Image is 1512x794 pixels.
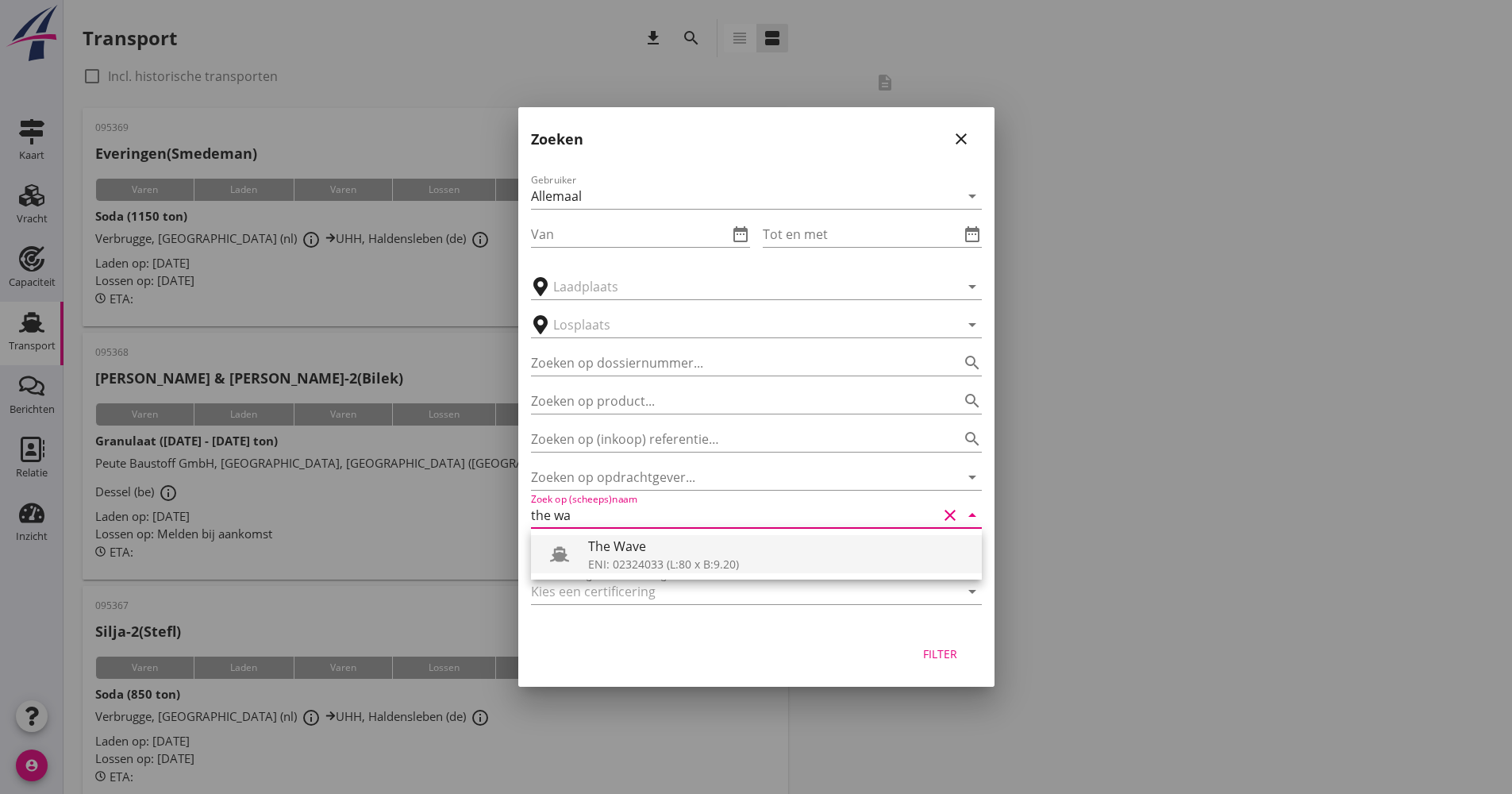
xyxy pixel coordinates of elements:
input: Laadplaats [553,274,937,299]
input: Zoeken op product... [531,388,937,414]
input: Van [531,222,728,247]
i: arrow_drop_down [963,582,982,601]
input: Tot en met [763,222,960,247]
i: date_range [731,225,750,244]
i: arrow_drop_down [963,187,982,206]
button: Filter [906,639,975,668]
i: arrow_drop_down [963,506,982,525]
input: Zoeken op dossiernummer... [531,350,937,376]
input: Zoeken op (inkoop) referentie… [531,426,937,452]
i: date_range [963,225,982,244]
i: search [963,430,982,449]
h2: Zoeken [531,129,583,150]
i: search [963,353,982,372]
div: The Wave [588,537,969,556]
div: ENI: 02324033 (L:80 x B:9.20) [588,556,969,572]
i: arrow_drop_down [963,315,982,334]
div: Allemaal [531,189,582,203]
i: arrow_drop_down [963,277,982,296]
input: Zoek op (scheeps)naam [531,503,937,528]
i: clear [941,506,960,525]
i: search [963,391,982,410]
input: Zoeken op opdrachtgever... [531,464,937,490]
i: arrow_drop_down [963,468,982,487]
div: Filter [918,646,963,662]
i: close [952,129,971,148]
input: Losplaats [553,312,937,337]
